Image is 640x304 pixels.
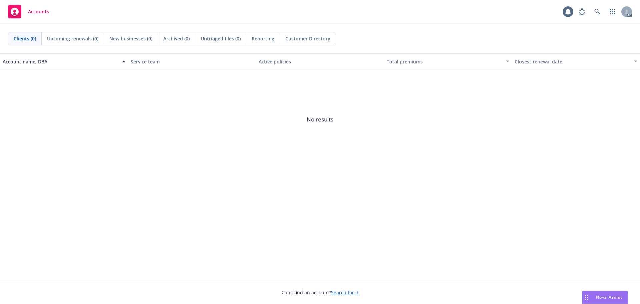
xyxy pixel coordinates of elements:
a: Switch app [606,5,619,18]
div: Total premiums [387,58,502,65]
span: Upcoming renewals (0) [47,35,98,42]
span: Reporting [252,35,274,42]
span: Nova Assist [596,294,622,300]
button: Service team [128,53,256,69]
span: Can't find an account? [282,289,358,296]
a: Search [591,5,604,18]
button: Closest renewal date [512,53,640,69]
span: Clients (0) [14,35,36,42]
span: Untriaged files (0) [201,35,241,42]
span: Customer Directory [285,35,330,42]
a: Report a Bug [575,5,589,18]
div: Drag to move [582,291,591,304]
div: Service team [131,58,253,65]
a: Search for it [331,289,358,296]
span: New businesses (0) [109,35,152,42]
div: Active policies [259,58,381,65]
button: Total premiums [384,53,512,69]
a: Accounts [5,2,52,21]
button: Nova Assist [582,291,628,304]
button: Active policies [256,53,384,69]
div: Closest renewal date [515,58,630,65]
span: Archived (0) [163,35,190,42]
div: Account name, DBA [3,58,118,65]
span: Accounts [28,9,49,14]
